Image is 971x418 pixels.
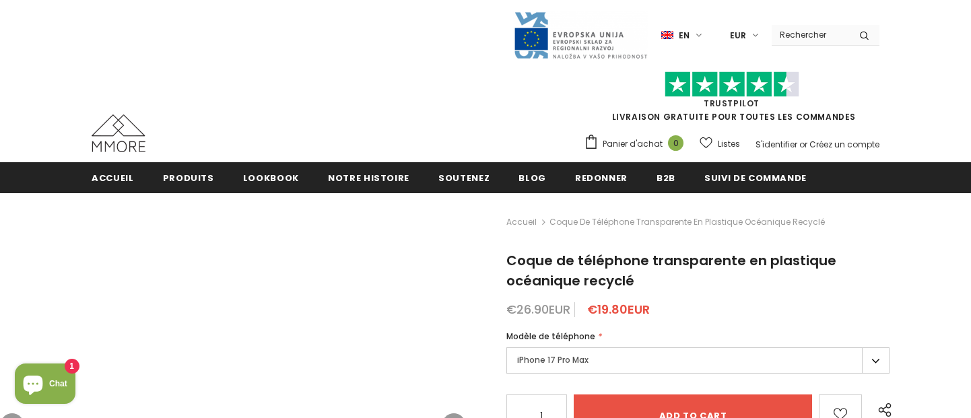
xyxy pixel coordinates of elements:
[513,29,648,40] a: Javni Razpis
[756,139,797,150] a: S'identifier
[704,162,807,193] a: Suivi de commande
[328,162,409,193] a: Notre histoire
[506,214,537,230] a: Accueil
[657,172,675,184] span: B2B
[730,29,746,42] span: EUR
[11,363,79,407] inbox-online-store-chat: Shopify online store chat
[92,172,134,184] span: Accueil
[163,172,214,184] span: Produits
[603,137,663,151] span: Panier d'achat
[809,139,879,150] a: Créez un compte
[704,98,760,109] a: TrustPilot
[438,172,490,184] span: soutenez
[518,162,546,193] a: Blog
[92,114,145,152] img: Cas MMORE
[718,137,740,151] span: Listes
[575,162,628,193] a: Redonner
[163,162,214,193] a: Produits
[438,162,490,193] a: soutenez
[700,132,740,155] a: Listes
[668,135,683,151] span: 0
[772,25,849,44] input: Search Site
[704,172,807,184] span: Suivi de commande
[518,172,546,184] span: Blog
[549,214,825,230] span: Coque de téléphone transparente en plastique océanique recyclé
[243,162,299,193] a: Lookbook
[92,162,134,193] a: Accueil
[587,301,650,318] span: €19.80EUR
[506,330,595,342] span: Modèle de téléphone
[506,301,570,318] span: €26.90EUR
[679,29,690,42] span: en
[661,30,673,41] img: i-lang-1.png
[513,11,648,60] img: Javni Razpis
[575,172,628,184] span: Redonner
[657,162,675,193] a: B2B
[584,134,690,154] a: Panier d'achat 0
[584,77,879,123] span: LIVRAISON GRATUITE POUR TOUTES LES COMMANDES
[799,139,807,150] span: or
[328,172,409,184] span: Notre histoire
[506,347,890,374] label: iPhone 17 Pro Max
[506,251,836,290] span: Coque de téléphone transparente en plastique océanique recyclé
[665,71,799,98] img: Faites confiance aux étoiles pilotes
[243,172,299,184] span: Lookbook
